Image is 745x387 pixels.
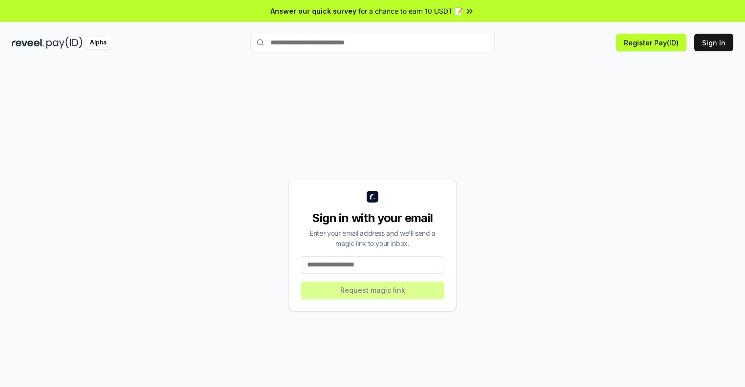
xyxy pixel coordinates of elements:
img: pay_id [46,37,83,49]
button: Register Pay(ID) [616,34,686,51]
div: Enter your email address and we’ll send a magic link to your inbox. [301,228,444,248]
img: reveel_dark [12,37,44,49]
div: Sign in with your email [301,210,444,226]
span: Answer our quick survey [270,6,356,16]
img: logo_small [367,191,378,203]
span: for a chance to earn 10 USDT 📝 [358,6,463,16]
button: Sign In [694,34,733,51]
div: Alpha [84,37,112,49]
